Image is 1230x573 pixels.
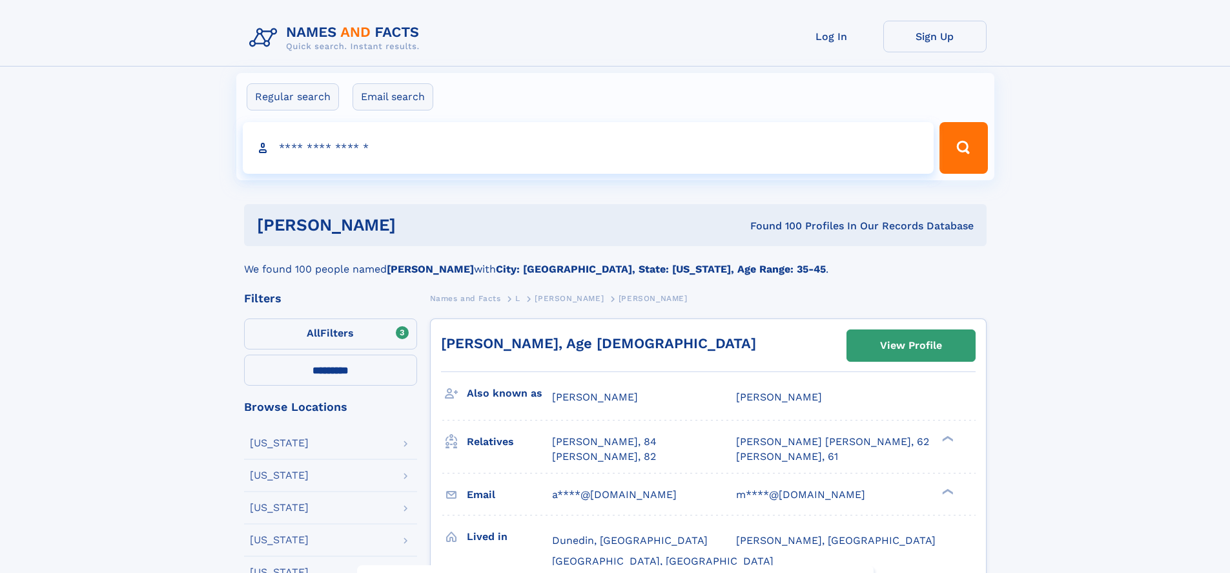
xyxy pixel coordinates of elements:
a: View Profile [847,330,975,361]
a: Sign Up [883,21,987,52]
img: Logo Names and Facts [244,21,430,56]
span: Dunedin, [GEOGRAPHIC_DATA] [552,534,708,547]
div: Found 100 Profiles In Our Records Database [573,219,974,233]
span: All [307,327,320,339]
button: Search Button [939,122,987,174]
span: [GEOGRAPHIC_DATA], [GEOGRAPHIC_DATA] [552,555,774,567]
a: [PERSON_NAME], 61 [736,450,838,464]
div: ❯ [939,435,954,443]
label: Regular search [247,83,339,110]
div: We found 100 people named with . [244,246,987,277]
input: search input [243,122,934,174]
a: Names and Facts [430,290,501,306]
a: [PERSON_NAME], 84 [552,435,657,449]
a: [PERSON_NAME], 82 [552,450,656,464]
a: Log In [780,21,883,52]
span: [PERSON_NAME] [552,391,638,403]
div: Filters [244,293,417,304]
h3: Email [467,484,552,506]
div: [US_STATE] [250,438,309,448]
span: [PERSON_NAME], [GEOGRAPHIC_DATA] [736,534,936,547]
h1: [PERSON_NAME] [257,217,573,233]
span: L [515,294,520,303]
div: ❯ [939,487,954,495]
label: Email search [353,83,433,110]
div: [US_STATE] [250,470,309,481]
span: [PERSON_NAME] [619,294,688,303]
span: [PERSON_NAME] [535,294,604,303]
h3: Also known as [467,382,552,404]
div: Browse Locations [244,401,417,413]
a: [PERSON_NAME] [PERSON_NAME], 62 [736,435,929,449]
div: View Profile [880,331,942,360]
b: City: [GEOGRAPHIC_DATA], State: [US_STATE], Age Range: 35-45 [496,263,826,275]
a: [PERSON_NAME] [535,290,604,306]
h3: Relatives [467,431,552,453]
span: [PERSON_NAME] [736,391,822,403]
a: L [515,290,520,306]
div: [US_STATE] [250,535,309,545]
h3: Lived in [467,526,552,548]
b: [PERSON_NAME] [387,263,474,275]
a: [PERSON_NAME], Age [DEMOGRAPHIC_DATA] [441,335,756,351]
label: Filters [244,318,417,349]
div: [US_STATE] [250,503,309,513]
